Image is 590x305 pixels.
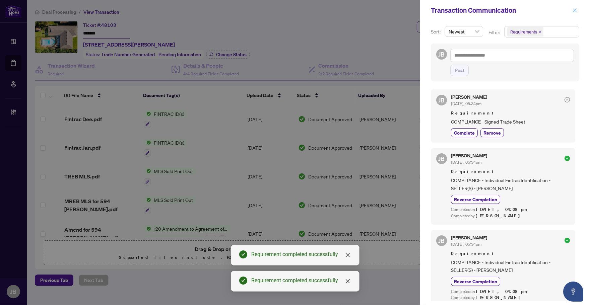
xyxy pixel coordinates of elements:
[439,236,445,245] span: JB
[239,277,247,285] span: check-circle
[251,250,351,258] div: Requirement completed successfully
[450,65,469,76] button: Post
[439,95,445,105] span: JB
[480,128,504,137] button: Remove
[451,195,500,204] button: Reverse Completion
[451,289,570,295] div: Completed on
[344,251,351,259] a: Close
[573,8,577,13] span: close
[344,278,351,285] a: Close
[451,258,570,274] span: COMPLIANCE - Individual Fintrac Identification - SELLER(S) - [PERSON_NAME]
[451,168,570,175] span: Requirement
[565,97,570,102] span: check-circle
[439,50,445,59] span: JB
[431,5,571,15] div: Transaction Communication
[451,242,481,247] span: [DATE], 05:34pm
[451,118,570,126] span: COMPLIANCE - Signed Trade Sheet
[476,295,524,300] span: [PERSON_NAME]
[345,252,350,258] span: close
[439,154,445,163] span: JB
[451,250,570,257] span: Requirement
[565,238,570,243] span: check-circle
[451,277,500,286] button: Reverse Completion
[451,128,478,137] button: Complete
[345,279,350,284] span: close
[451,153,487,158] h5: [PERSON_NAME]
[451,110,570,117] span: Requirement
[451,160,481,165] span: [DATE], 05:34pm
[451,295,570,301] div: Completed by
[454,196,497,203] span: Reverse Completion
[476,289,528,294] span: [DATE], 04:08pm
[251,277,351,285] div: Requirement completed successfully
[483,129,501,136] span: Remove
[431,28,442,35] p: Sort:
[476,213,524,219] span: [PERSON_NAME]
[538,30,542,33] span: close
[454,278,497,285] span: Reverse Completion
[507,27,543,36] span: Requirements
[510,28,537,35] span: Requirements
[239,250,247,258] span: check-circle
[451,235,487,240] h5: [PERSON_NAME]
[454,129,475,136] span: Complete
[449,26,479,36] span: Newest
[563,282,583,302] button: Open asap
[451,213,570,219] div: Completed by
[451,207,570,213] div: Completed on
[451,95,487,99] h5: [PERSON_NAME]
[451,101,481,106] span: [DATE], 05:34pm
[565,156,570,161] span: check-circle
[488,29,501,36] p: Filter:
[451,176,570,192] span: COMPLIANCE - Individual Fintrac Identification - SELLER(S) - [PERSON_NAME]
[476,207,528,212] span: [DATE], 04:08pm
